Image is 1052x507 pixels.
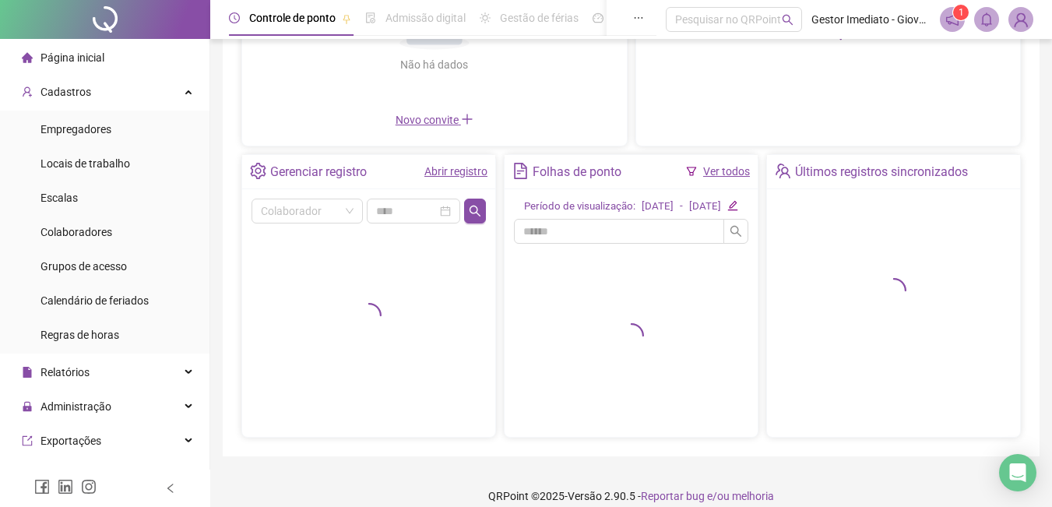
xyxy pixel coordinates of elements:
div: - [680,199,683,215]
span: Locais de trabalho [40,157,130,170]
span: ellipsis [633,12,644,23]
span: edit [727,200,737,210]
span: pushpin [342,14,351,23]
span: Calendário de feriados [40,294,149,307]
span: Colaboradores [40,226,112,238]
span: loading [880,276,907,304]
span: Cadastros [40,86,91,98]
span: Página inicial [40,51,104,64]
span: file-text [512,163,529,179]
span: loading [355,301,382,329]
span: search [469,205,481,217]
div: Últimos registros sincronizados [795,159,968,185]
span: Exportações [40,435,101,447]
div: [DATE] [642,199,674,215]
span: filter [686,166,697,177]
div: [DATE] [689,199,721,215]
span: file-done [365,12,376,23]
span: Relatórios [40,366,90,378]
span: sun [480,12,491,23]
span: setting [250,163,266,179]
span: dashboard [593,12,603,23]
span: Gestor Imediato - Giovane de [PERSON_NAME] [811,11,931,28]
span: clock-circle [229,12,240,23]
span: Reportar bug e/ou melhoria [641,490,774,502]
div: Open Intercom Messenger [999,454,1036,491]
span: Escalas [40,192,78,204]
span: facebook [34,479,50,495]
span: linkedin [58,479,73,495]
span: Admissão digital [385,12,466,24]
span: Gestão de férias [500,12,579,24]
span: file [22,367,33,378]
span: user-add [22,86,33,97]
span: Administração [40,400,111,413]
span: plus [461,113,473,125]
span: search [730,225,742,238]
span: export [22,435,33,446]
span: 1 [959,7,964,18]
span: team [775,163,791,179]
span: Empregadores [40,123,111,136]
span: loading [617,322,645,349]
span: left [165,483,176,494]
span: instagram [81,479,97,495]
span: Regras de horas [40,329,119,341]
div: Folhas de ponto [533,159,621,185]
span: home [22,52,33,63]
img: 36673 [1009,8,1033,31]
sup: 1 [953,5,969,20]
span: lock [22,401,33,412]
div: Não há dados [363,56,506,73]
span: Versão [568,490,602,502]
span: Novo convite [396,114,473,126]
span: bell [980,12,994,26]
span: Controle de ponto [249,12,336,24]
a: Abrir registro [424,165,487,178]
span: Grupos de acesso [40,260,127,273]
div: Período de visualização: [524,199,635,215]
span: Integrações [40,469,98,481]
a: Ver todos [703,165,750,178]
span: notification [945,12,959,26]
div: Gerenciar registro [270,159,367,185]
span: search [782,14,793,26]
